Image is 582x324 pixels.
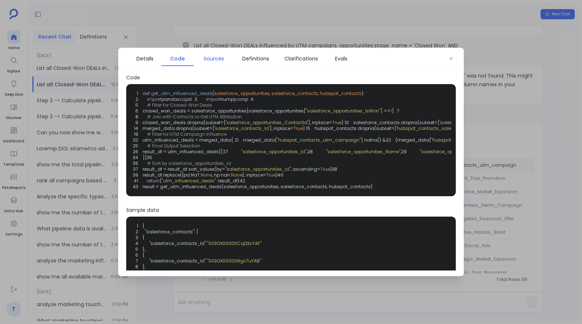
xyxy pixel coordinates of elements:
span: "salesforce_contacts_Id" [149,241,206,246]
span: : [206,258,207,264]
span: ) [342,119,343,126]
span: ): [362,90,364,96]
span: : [206,241,207,246]
span: 34 [133,155,143,161]
span: 36 [133,161,143,166]
span: result_df = result_df.sort_values(by= [143,166,225,172]
span: "hubspot_contacts_utm_campaign" [277,137,361,143]
span: 6 [133,108,143,114]
span: Clarifications [284,55,318,63]
span: 5 [133,102,143,108]
span: 6 [128,252,143,258]
span: "salesforce_opportunities_Name" [326,149,400,155]
span: 42 [240,178,250,184]
span: { [128,252,454,258]
span: { [128,270,454,276]
span: { [128,235,454,241]
span: 29 [401,149,411,155]
span: merged_data[ [243,137,277,143]
span: (merged_data[ [395,137,431,143]
span: closed_won_deals.dropna(subset=[ [143,119,226,126]
span: 43 [133,184,143,190]
span: 35 [147,155,157,161]
span: "hubspot_contacts_utm_campaign" [431,137,515,143]
span: # Final Output Selection [147,143,200,149]
span: 21 [233,137,243,143]
span: }, inplace= [242,172,266,178]
span: 8 [128,264,143,270]
span: Definitions [242,55,269,63]
span: 20 [133,137,143,143]
span: ], inplace= [308,119,332,126]
span: True [294,125,303,131]
span: "003OX00000CqD3cYAF" [207,241,262,246]
span: ( [212,90,214,96]
span: 2 [133,96,143,102]
span: 15 [305,126,315,131]
span: # Filter for UTM Campaign Influence [147,131,227,137]
span: 9 [133,120,143,126]
span: Code [170,55,185,63]
span: pandas [162,96,180,102]
span: "salesforce_contacts" [145,229,194,235]
span: { [160,178,162,184]
span: 4 [128,241,143,246]
span: ] == [380,108,390,114]
span: 41 [133,178,143,184]
span: salesforce_opportunities, salesforce_contacts, hubspot_contacts [214,90,362,96]
span: closed_won_deals = salesforce_opportunities[salesforce_opportunities[ [143,108,306,114]
span: 39 [133,172,143,178]
span: # Filter for Closed-Won Deals [147,102,212,108]
span: 19 [133,131,143,137]
span: 1 [128,223,143,229]
span: get_utm_influenced_deals [151,90,212,96]
span: 'salesforce_contacts_Id' [214,125,270,131]
span: 7 [128,258,143,264]
span: 3 [192,96,202,102]
span: # Sort by salesforce_opportunities_Id [147,160,231,166]
span: 1 [390,108,392,114]
span: import [147,96,162,102]
span: 40 [278,172,288,178]
span: Code [126,74,456,81]
span: ) [330,166,332,172]
span: 'salesforce_opportunities_ContactId' [226,119,308,126]
span: "003OX00000Ngv7uYAB" [207,258,261,264]
span: 26 [133,149,143,155]
span: 27 [223,149,232,155]
span: 14 [133,126,143,131]
span: 25 [133,143,143,149]
span: Sources [204,55,224,63]
span: ].notna() & [361,137,386,143]
span: as [180,96,186,102]
span: 9 [128,270,143,276]
span: Details [136,55,154,63]
span: "salesforce_opportunities_StageName" [420,149,508,155]
span: True [332,119,342,126]
span: , ascending= [291,166,320,172]
span: Evals [335,55,347,63]
span: np [242,96,248,102]
span: 5 [128,246,143,252]
span: "salesforce_opportunities_IsWon" [306,108,380,114]
span: 7 [394,108,404,114]
span: merged_data.dropna(subset=[ [143,125,214,131]
span: ) [303,125,305,131]
span: None [201,172,212,178]
span: numpy [220,96,236,102]
span: { [143,223,144,229]
span: 37 [133,166,143,172]
span: 'hubspot_contacts_salesforcecontactid' [396,125,488,131]
span: 4 [248,96,258,102]
span: 22 [386,137,395,143]
span: True [266,172,276,178]
span: , np.nan: [212,172,231,178]
span: ] [392,108,394,114]
span: , [400,149,401,155]
span: }, [128,246,454,252]
span: 2 [128,229,143,235]
span: None [231,172,242,178]
span: 1 [133,91,143,96]
span: True [320,166,330,172]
